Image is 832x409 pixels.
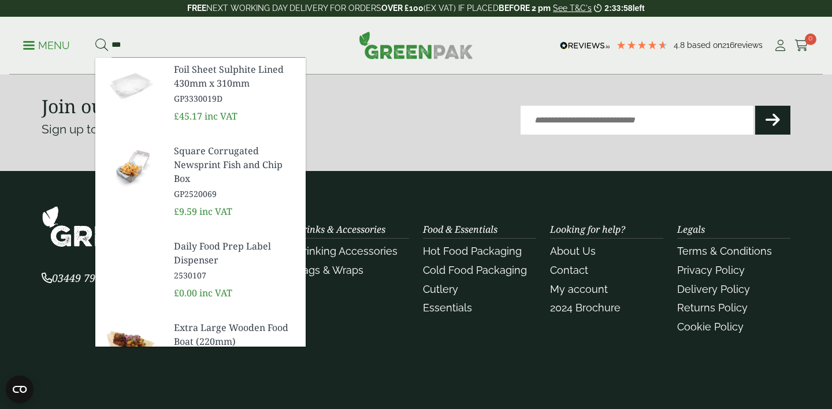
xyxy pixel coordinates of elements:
[423,245,522,257] a: Hot Food Packaging
[174,239,296,281] a: Daily Food Prep Label Dispenser 2530107
[174,62,296,90] span: Foil Sheet Sulphite Lined 430mm x 310mm
[560,42,610,50] img: REVIEWS.io
[734,40,763,50] span: reviews
[95,139,165,195] img: GP2520069
[677,264,745,276] a: Privacy Policy
[174,287,197,299] span: £0.00
[205,110,237,122] span: inc VAT
[722,40,734,50] span: 216
[550,283,608,295] a: My account
[423,264,527,276] a: Cold Food Packaging
[42,271,118,285] span: 03449 794007
[42,120,378,139] p: Sign up to get the latest news & offers
[199,205,232,218] span: inc VAT
[174,62,296,105] a: Foil Sheet Sulphite Lined 430mm x 310mm GP3330019D
[95,235,165,290] img: 2530107
[794,40,809,51] i: Cart
[359,31,473,59] img: GreenPak Supplies
[42,206,215,248] img: GreenPak Supplies
[174,205,197,218] span: £9.59
[674,40,687,50] span: 4.8
[174,239,296,267] span: Daily Food Prep Label Dispenser
[42,273,118,284] a: 03449 794007
[687,40,722,50] span: Based on
[174,321,296,363] a: Extra Large Wooden Food Boat (220mm)
[95,316,165,371] img: GP2920004AE
[773,40,788,51] i: My Account
[550,264,588,276] a: Contact
[677,321,744,333] a: Cookie Policy
[6,375,34,403] button: Open CMP widget
[95,58,165,113] img: GP3330019D
[499,3,551,13] strong: BEFORE 2 pm
[423,302,472,314] a: Essentials
[794,37,809,54] a: 0
[174,92,296,105] span: GP3330019D
[550,302,621,314] a: 2024 Brochure
[174,269,296,281] span: 2530107
[677,283,750,295] a: Delivery Policy
[187,3,206,13] strong: FREE
[677,245,772,257] a: Terms & Conditions
[423,283,458,295] a: Cutlery
[805,34,816,45] span: 0
[296,264,363,276] a: Bags & Wraps
[381,3,424,13] strong: OVER £100
[553,3,592,13] a: See T&C's
[616,40,668,50] div: 4.79 Stars
[199,287,232,299] span: inc VAT
[42,94,276,118] strong: Join our newsletter [DATE]
[174,144,296,185] span: Square Corrugated Newsprint Fish and Chip Box
[174,321,296,348] span: Extra Large Wooden Food Boat (220mm)
[174,188,296,200] span: GP2520069
[174,144,296,200] a: Square Corrugated Newsprint Fish and Chip Box GP2520069
[550,245,596,257] a: About Us
[174,110,202,122] span: £45.17
[677,302,748,314] a: Returns Policy
[296,245,398,257] a: Drinking Accessories
[633,3,645,13] span: left
[23,39,70,53] p: Menu
[23,39,70,50] a: Menu
[604,3,632,13] span: 2:33:58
